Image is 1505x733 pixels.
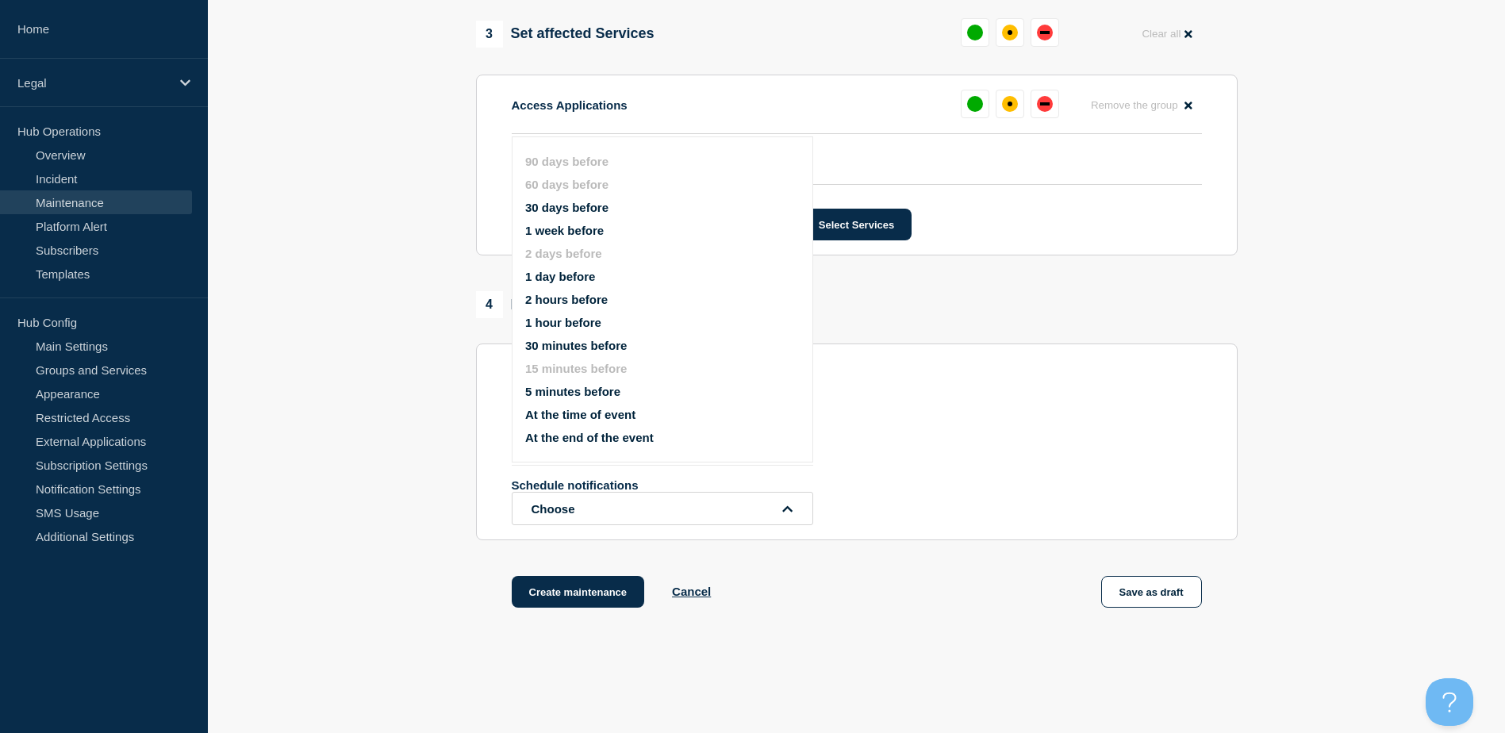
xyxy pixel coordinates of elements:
[961,18,989,47] button: up
[525,316,601,329] button: 1 hour before
[672,585,711,598] button: Cancel
[1002,96,1018,112] div: affected
[1037,96,1053,112] div: down
[525,385,620,398] button: 5 minutes before
[525,293,608,306] button: 2 hours before
[476,21,503,48] span: 3
[1091,99,1178,111] span: Remove the group
[512,492,813,525] button: open dropdown
[1002,25,1018,40] div: affected
[1031,18,1059,47] button: down
[525,270,595,283] button: 1 day before
[525,339,627,352] button: 30 minutes before
[1101,576,1202,608] button: Save as draft
[476,291,503,318] span: 4
[476,291,597,318] div: Notifications
[525,408,635,421] button: At the time of event
[1081,90,1202,121] button: Remove the group
[1031,90,1059,118] button: down
[967,96,983,112] div: up
[1132,18,1201,49] button: Clear all
[512,98,628,112] p: Access Applications
[525,362,627,375] button: 15 minutes before
[1426,678,1473,726] iframe: Help Scout Beacon - Open
[525,178,609,191] button: 60 days before
[525,155,609,168] button: 90 days before
[1037,25,1053,40] div: down
[17,76,170,90] p: Legal
[512,478,766,492] p: Schedule notifications
[996,18,1024,47] button: affected
[801,209,912,240] button: Select Services
[476,21,655,48] div: Set affected Services
[961,90,989,118] button: up
[525,201,609,214] button: 30 days before
[512,576,645,608] button: Create maintenance
[967,25,983,40] div: up
[525,224,604,237] button: 1 week before
[525,431,654,444] button: At the end of the event
[996,90,1024,118] button: affected
[525,247,602,260] button: 2 days before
